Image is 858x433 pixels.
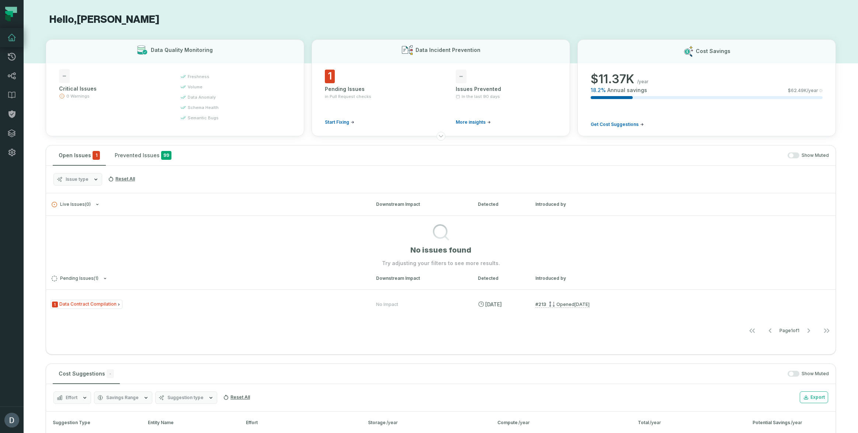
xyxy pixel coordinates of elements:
div: Show Muted [180,152,829,159]
span: $ 62.49K /year [788,88,818,94]
div: Show Muted [123,371,829,377]
span: Issue type [66,176,88,182]
span: /year [650,420,661,425]
span: $ 11.37K [591,72,634,87]
div: Storage [368,419,484,426]
div: Downstream Impact [376,275,465,282]
div: Live Issues(0) [46,215,836,267]
button: Data Quality Monitoring-Critical Issues0 Warningsfreshnessvolumedata anomalyschema healthsemantic... [46,39,304,136]
img: avatar of Daniel Lahyani [4,413,19,427]
button: Prevented Issues [109,145,177,165]
h1: Hello, [PERSON_NAME] [46,13,836,26]
button: Savings Range [94,391,152,404]
span: 0 Warnings [66,93,90,99]
span: schema health [188,105,219,110]
span: freshness [188,74,209,80]
span: critical issues and errors combined [93,151,100,160]
span: In the last 90 days [462,94,500,99]
h3: Data Incident Prevention [416,46,480,54]
div: Potential Savings [753,419,832,426]
div: Compute [497,419,625,426]
span: Annual savings [607,87,647,94]
div: Introduced by [535,201,830,208]
span: /year [386,420,398,425]
div: Pending Issues [325,85,426,93]
span: Suggestion type [167,395,204,401]
span: Start Fixing [325,119,349,125]
span: - [456,70,466,83]
span: semantic bugs [188,115,219,121]
div: Opened [549,302,590,307]
span: - [107,369,114,378]
h3: Cost Savings [696,47,730,55]
button: Cost Savings$11.37K/year18.2%Annual savings$62.49K/yearGet Cost Suggestions [577,39,836,136]
span: in Pull Request checks [325,94,371,99]
span: 99 [161,151,171,160]
span: Savings Range [106,395,139,401]
span: Live Issues ( 0 ) [52,202,91,207]
button: Suggestion type [155,391,217,404]
button: Effort [53,391,91,404]
span: Severity [52,302,58,307]
button: Go to next page [800,323,817,338]
button: Export [800,391,828,403]
div: Suggestion Type [50,419,135,426]
ul: Page 1 of 1 [743,323,836,338]
span: 1 [325,70,335,83]
span: Issue Type [51,300,122,309]
button: Go to previous page [761,323,779,338]
button: Issue type [53,173,102,186]
span: /year [637,79,649,85]
h1: No issues found [410,245,471,255]
div: Issues Prevented [456,85,557,93]
button: Pending Issues(1) [52,276,363,281]
relative-time: Aug 7, 2025, 12:52 AM GMT+3 [485,301,502,307]
relative-time: Aug 6, 2025, 10:03 PM GMT+3 [574,302,590,307]
button: Reset All [105,173,138,185]
a: Start Fixing [325,119,354,125]
button: Data Incident Prevention1Pending Issuesin Pull Request checksStart Fixing-Issues PreventedIn the ... [312,39,570,136]
div: Entity Name [148,419,233,426]
button: Cost Suggestions [53,364,120,384]
span: More insights [456,119,486,125]
div: Downstream Impact [376,201,465,208]
span: - [59,69,70,83]
span: /year [518,420,530,425]
h3: Data Quality Monitoring [151,46,213,54]
div: Critical Issues [59,85,167,92]
div: Total [638,419,739,426]
button: Live Issues(0) [52,202,363,207]
nav: pagination [46,323,836,338]
div: Pending Issues(1) [46,289,836,339]
button: Reset All [220,391,253,403]
a: Get Cost Suggestions [591,122,644,127]
button: Open Issues [53,145,106,165]
div: Effort [246,419,355,426]
div: Detected [478,201,522,208]
a: More insights [456,119,491,125]
span: Get Cost Suggestions [591,122,639,127]
span: data anomaly [188,94,216,100]
button: Go to last page [818,323,836,338]
div: Introduced by [535,275,830,282]
div: Detected [478,275,522,282]
a: #213Opened[DATE] 10:03:31 PM [535,301,590,308]
span: 18.2 % [591,87,606,94]
div: No Impact [376,302,398,307]
span: volume [188,84,202,90]
span: Pending Issues ( 1 ) [52,276,98,281]
button: Go to first page [743,323,761,338]
span: /year [791,420,802,425]
span: Effort [66,395,77,401]
p: Try adjusting your filters to see more results. [382,260,500,267]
